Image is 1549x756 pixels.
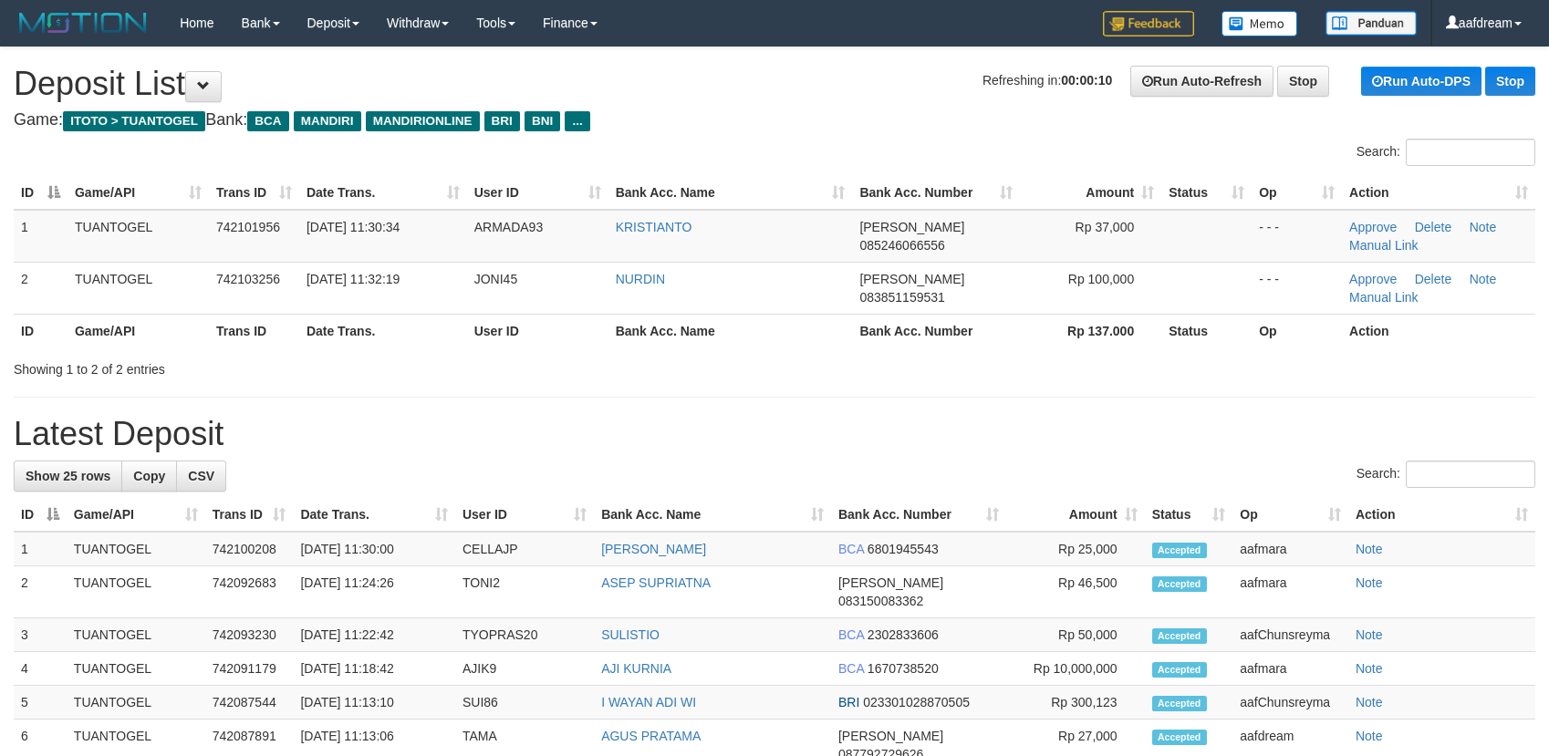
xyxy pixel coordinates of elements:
[14,111,1535,129] h4: Game: Bank:
[1406,139,1535,166] input: Search:
[1006,566,1145,618] td: Rp 46,500
[455,532,594,566] td: CELLAJP
[859,220,964,234] span: [PERSON_NAME]
[14,416,1535,452] h1: Latest Deposit
[455,652,594,686] td: AJIK9
[868,627,939,642] span: Copy 2302833606 to clipboard
[293,498,455,532] th: Date Trans.: activate to sort column ascending
[838,627,864,642] span: BCA
[1342,314,1535,347] th: Action
[14,176,68,210] th: ID: activate to sort column descending
[307,220,400,234] span: [DATE] 11:30:34
[852,314,1020,347] th: Bank Acc. Number
[982,73,1112,88] span: Refreshing in:
[838,542,864,556] span: BCA
[68,314,209,347] th: Game/API
[1222,11,1298,36] img: Button%20Memo.svg
[67,532,205,566] td: TUANTOGEL
[1485,67,1535,96] a: Stop
[1406,461,1535,488] input: Search:
[455,498,594,532] th: User ID: activate to sort column ascending
[14,652,67,686] td: 4
[852,176,1020,210] th: Bank Acc. Number: activate to sort column ascending
[67,566,205,618] td: TUANTOGEL
[1415,220,1451,234] a: Delete
[1006,498,1145,532] th: Amount: activate to sort column ascending
[455,686,594,720] td: SUI86
[67,652,205,686] td: TUANTOGEL
[14,210,68,263] td: 1
[293,532,455,566] td: [DATE] 11:30:00
[205,532,294,566] td: 742100208
[1006,686,1145,720] td: Rp 300,123
[1356,575,1383,590] a: Note
[467,176,608,210] th: User ID: activate to sort column ascending
[859,272,964,286] span: [PERSON_NAME]
[1061,73,1112,88] strong: 00:00:10
[307,272,400,286] span: [DATE] 11:32:19
[1152,696,1207,711] span: Accepted
[1076,220,1135,234] span: Rp 37,000
[14,314,68,347] th: ID
[67,618,205,652] td: TUANTOGEL
[601,627,660,642] a: SULISTIO
[188,469,214,483] span: CSV
[216,272,280,286] span: 742103256
[1152,662,1207,678] span: Accepted
[838,695,859,709] span: BRI
[1349,272,1397,286] a: Approve
[299,176,467,210] th: Date Trans.: activate to sort column ascending
[1145,498,1233,532] th: Status: activate to sort column ascending
[14,618,67,652] td: 3
[1470,272,1497,286] a: Note
[1020,314,1161,347] th: Rp 137.000
[484,111,520,131] span: BRI
[601,575,711,590] a: ASEP SUPRIATNA
[1356,627,1383,642] a: Note
[474,220,543,234] span: ARMADA93
[838,594,923,608] span: Copy 083150083362 to clipboard
[1152,576,1207,592] span: Accepted
[205,566,294,618] td: 742092683
[68,262,209,314] td: TUANTOGEL
[121,461,177,492] a: Copy
[1357,461,1535,488] label: Search:
[455,618,594,652] td: TYOPRAS20
[838,729,943,743] span: [PERSON_NAME]
[1006,532,1145,566] td: Rp 25,000
[1232,532,1348,566] td: aafmara
[1006,618,1145,652] td: Rp 50,000
[67,686,205,720] td: TUANTOGEL
[616,220,692,234] a: KRISTIANTO
[299,314,467,347] th: Date Trans.
[601,542,706,556] a: [PERSON_NAME]
[216,220,280,234] span: 742101956
[859,238,944,253] span: Copy 085246066556 to clipboard
[1020,176,1161,210] th: Amount: activate to sort column ascending
[1006,652,1145,686] td: Rp 10,000,000
[616,272,665,286] a: NURDIN
[1415,272,1451,286] a: Delete
[14,9,152,36] img: MOTION_logo.png
[838,661,864,676] span: BCA
[14,353,632,378] div: Showing 1 to 2 of 2 entries
[205,652,294,686] td: 742091179
[1348,498,1535,532] th: Action: activate to sort column ascending
[1356,729,1383,743] a: Note
[1277,66,1329,97] a: Stop
[1232,652,1348,686] td: aafmara
[68,176,209,210] th: Game/API: activate to sort column ascending
[67,498,205,532] th: Game/API: activate to sort column ascending
[1068,272,1134,286] span: Rp 100,000
[1161,314,1252,347] th: Status
[1325,11,1417,36] img: panduan.png
[293,566,455,618] td: [DATE] 11:24:26
[608,314,853,347] th: Bank Acc. Name
[1252,210,1342,263] td: - - -
[1232,618,1348,652] td: aafChunsreyma
[176,461,226,492] a: CSV
[1342,176,1535,210] th: Action: activate to sort column ascending
[205,686,294,720] td: 742087544
[838,575,943,590] span: [PERSON_NAME]
[294,111,361,131] span: MANDIRI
